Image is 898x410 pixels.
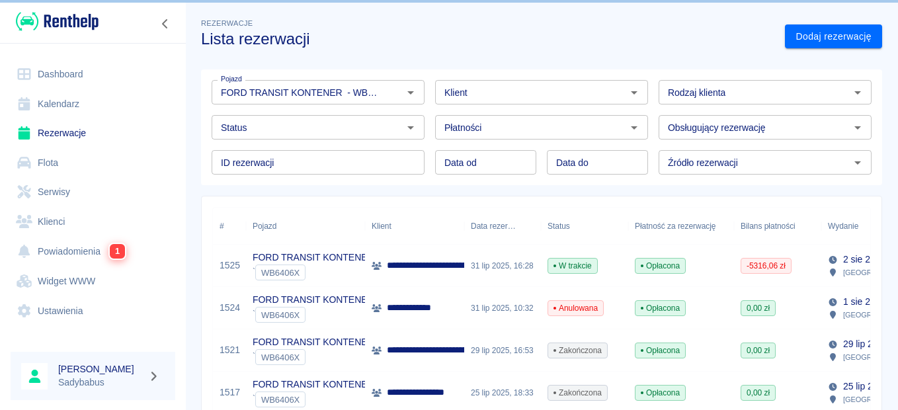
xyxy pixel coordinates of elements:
[635,345,685,356] span: Opłacona
[256,310,305,320] span: WB6406X
[635,302,685,314] span: Opłacona
[741,260,791,272] span: -5316,06 zł
[548,345,607,356] span: Zakończona
[11,207,175,237] a: Klienci
[848,153,867,172] button: Otwórz
[848,118,867,137] button: Otwórz
[547,150,648,175] input: DD.MM.YYYY
[741,387,775,399] span: 0,00 zł
[11,60,175,89] a: Dashboard
[253,293,374,307] p: FORD TRANSIT KONTENER
[828,208,858,245] div: Wydanie
[253,378,374,391] p: FORD TRANSIT KONTENER
[11,148,175,178] a: Flota
[365,208,464,245] div: Klient
[548,387,607,399] span: Zakończona
[221,74,242,84] label: Pojazd
[785,24,882,49] a: Dodaj rezerwację
[253,208,276,245] div: Pojazd
[220,259,240,272] a: 1525
[246,208,365,245] div: Pojazd
[11,266,175,296] a: Widget WWW
[548,302,603,314] span: Anulowana
[58,376,143,389] p: Sadybabus
[201,30,774,48] h3: Lista rezerwacji
[253,391,374,407] div: `
[858,217,877,235] button: Sort
[11,11,99,32] a: Renthelp logo
[625,83,643,102] button: Otwórz
[516,217,534,235] button: Sort
[734,208,821,245] div: Bilans płatności
[220,386,240,399] a: 1517
[635,387,685,399] span: Opłacona
[256,395,305,405] span: WB6406X
[201,19,253,27] span: Rezerwacje
[628,208,734,245] div: Płatność za rezerwację
[220,343,240,357] a: 1521
[541,208,628,245] div: Status
[401,118,420,137] button: Otwórz
[741,345,775,356] span: 0,00 zł
[253,265,374,280] div: `
[220,301,240,315] a: 1524
[253,251,374,265] p: FORD TRANSIT KONTENER
[220,208,224,245] div: #
[625,118,643,137] button: Otwórz
[741,302,775,314] span: 0,00 zł
[11,236,175,266] a: Powiadomienia1
[256,352,305,362] span: WB6406X
[464,245,541,287] div: 31 lip 2025, 16:28
[548,208,570,245] div: Status
[256,268,305,278] span: WB6406X
[16,11,99,32] img: Renthelp logo
[11,296,175,326] a: Ustawienia
[635,208,716,245] div: Płatność za rezerwację
[471,208,516,245] div: Data rezerwacji
[848,83,867,102] button: Otwórz
[11,89,175,119] a: Kalendarz
[155,15,175,32] button: Zwiń nawigację
[464,208,541,245] div: Data rezerwacji
[253,307,374,323] div: `
[464,287,541,329] div: 31 lip 2025, 10:32
[548,260,597,272] span: W trakcie
[253,335,374,349] p: FORD TRANSIT KONTENER
[741,208,796,245] div: Bilans płatności
[435,150,536,175] input: DD.MM.YYYY
[11,118,175,148] a: Rezerwacje
[635,260,685,272] span: Opłacona
[464,329,541,372] div: 29 lip 2025, 16:53
[253,349,374,365] div: `
[401,83,420,102] button: Otwórz
[109,243,125,259] span: 1
[11,177,175,207] a: Serwisy
[213,208,246,245] div: #
[58,362,143,376] h6: [PERSON_NAME]
[372,208,391,245] div: Klient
